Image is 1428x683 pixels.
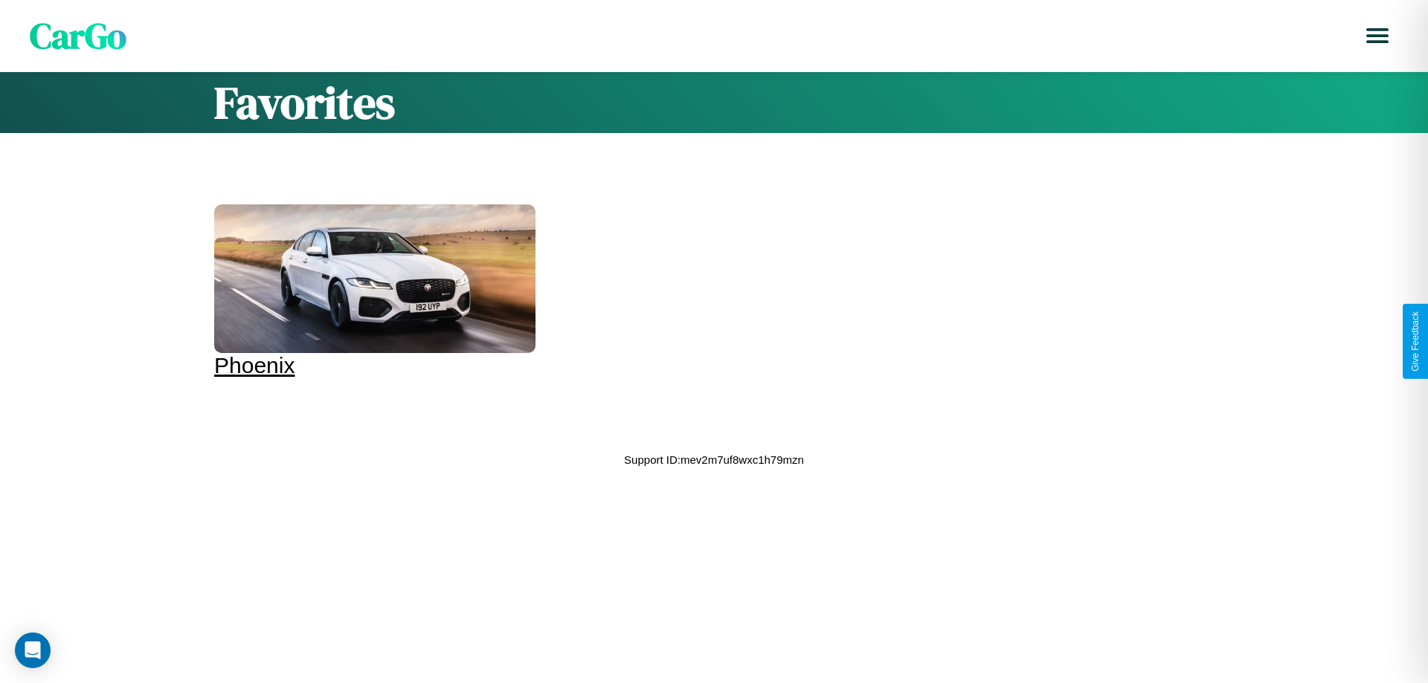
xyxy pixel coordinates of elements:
div: Open Intercom Messenger [15,632,51,668]
p: Support ID: mev2m7uf8wxc1h79mzn [624,450,804,470]
span: CarGo [30,11,126,60]
div: Phoenix [214,353,535,378]
button: Open menu [1357,15,1398,56]
div: Give Feedback [1410,311,1421,372]
h1: Favorites [214,72,1214,133]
